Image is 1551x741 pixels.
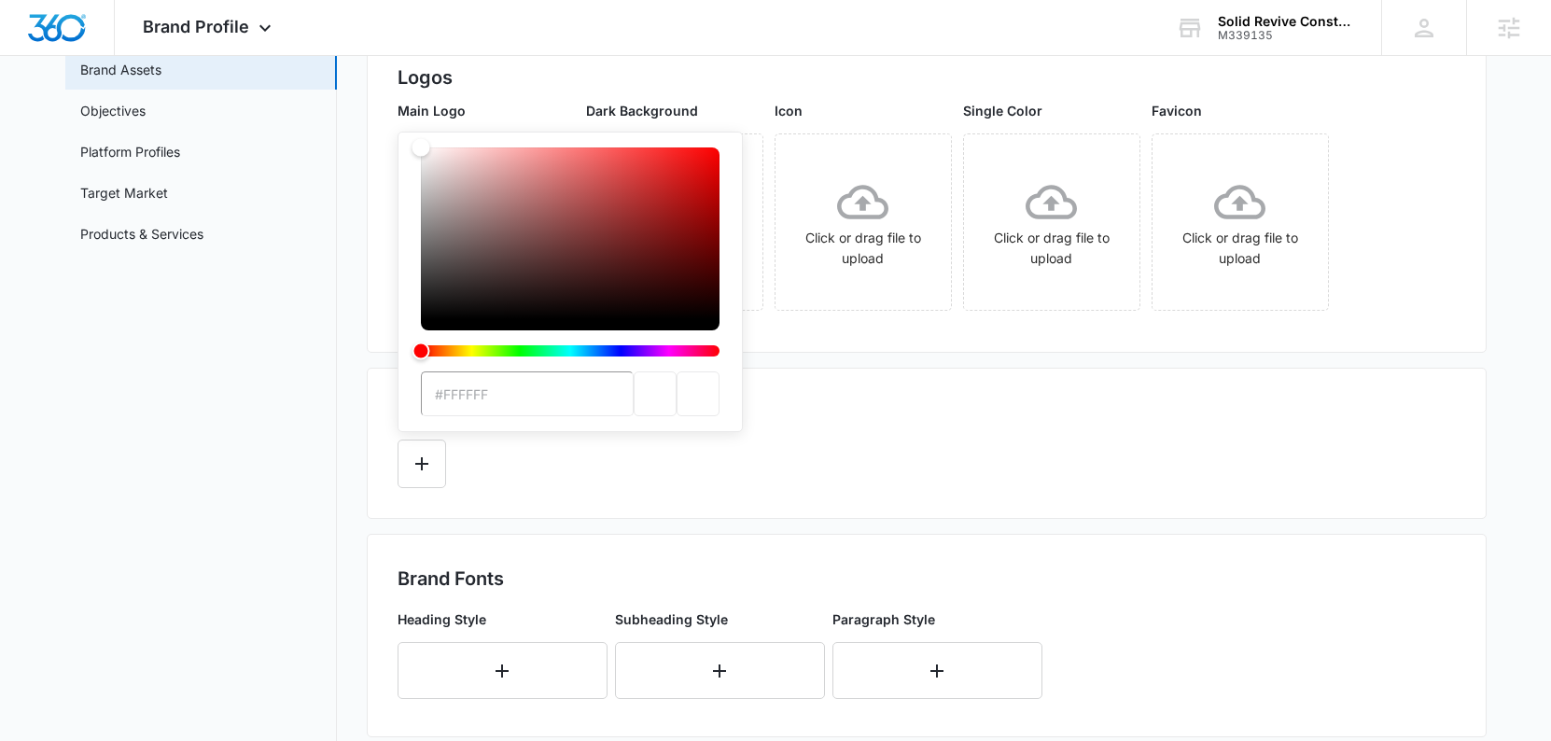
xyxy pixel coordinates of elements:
div: account id [1218,29,1354,42]
div: Click or drag file to upload [964,176,1139,269]
a: Target Market [80,183,168,203]
div: account name [1218,14,1354,29]
div: Color [421,147,720,319]
a: Objectives [80,101,146,120]
p: Subheading Style [615,609,825,629]
h2: Logos [398,63,1456,91]
span: Brand Profile [143,17,249,36]
div: color-picker-container [421,147,720,416]
a: Products & Services [80,224,203,244]
p: Single Color [963,101,1140,120]
div: current color selection [677,371,720,416]
span: Click or drag file to upload [775,134,951,310]
span: Click or drag file to upload [964,134,1139,310]
button: Edit Color [398,440,446,488]
div: Click or drag file to upload [775,176,951,269]
a: Brand Assets [80,60,161,79]
div: color-picker [421,147,720,371]
p: Icon [775,101,952,120]
p: Paragraph Style [832,609,1042,629]
p: Heading Style [398,609,608,629]
p: Favicon [1152,101,1329,120]
input: color-picker-input [421,371,634,416]
div: Click or drag file to upload [1153,176,1328,269]
p: Dark Background [586,101,763,120]
p: Main Logo [398,101,575,120]
span: Click or drag file to upload [1153,134,1328,310]
h2: Brand Fonts [398,565,1456,593]
div: Hue [421,345,720,357]
div: previous color [634,371,677,416]
a: Platform Profiles [80,142,180,161]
